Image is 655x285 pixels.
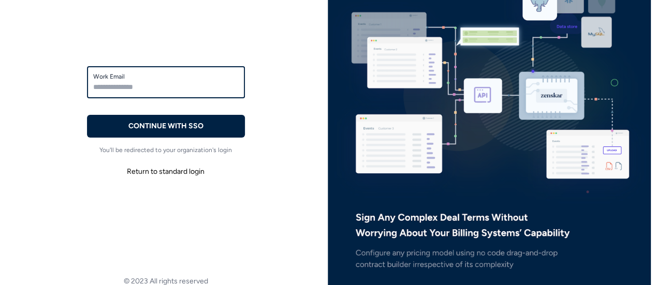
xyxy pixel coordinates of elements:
button: Return to standard login [87,162,245,181]
label: Work Email [93,72,239,81]
button: CONTINUE WITH SSO [87,115,245,138]
p: CONTINUE WITH SSO [128,121,203,131]
p: You'll be redirected to your organization's login [87,146,245,154]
